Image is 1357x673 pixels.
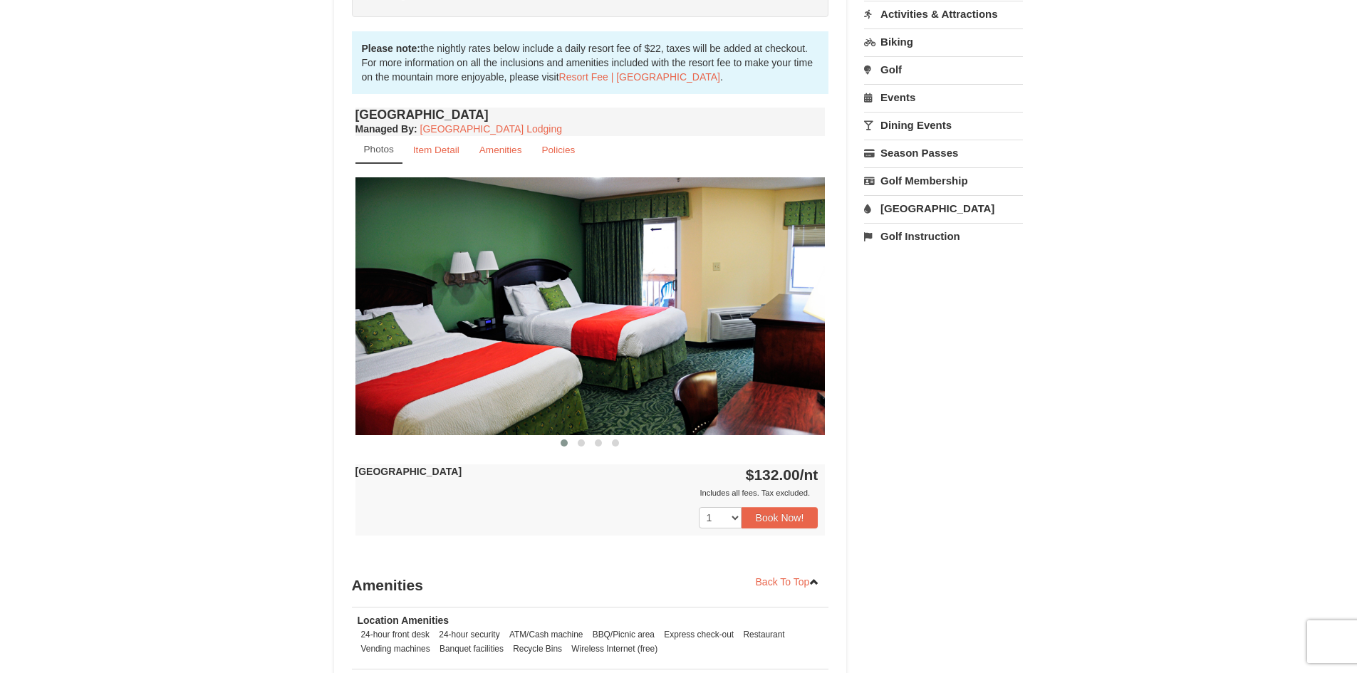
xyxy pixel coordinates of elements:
a: Golf Membership [864,167,1023,194]
strong: Location Amenities [358,615,449,626]
div: Includes all fees. Tax excluded. [355,486,818,500]
li: Restaurant [739,627,788,642]
a: Back To Top [747,571,829,593]
h4: [GEOGRAPHIC_DATA] [355,108,826,122]
strong: [GEOGRAPHIC_DATA] [355,466,462,477]
a: Golf [864,56,1023,83]
small: Policies [541,145,575,155]
li: 24-hour security [435,627,503,642]
li: ATM/Cash machine [506,627,587,642]
a: Biking [864,28,1023,55]
span: /nt [800,466,818,483]
li: Wireless Internet (free) [568,642,661,656]
a: Season Passes [864,140,1023,166]
a: Dining Events [864,112,1023,138]
a: Policies [532,136,584,164]
strong: Please note: [362,43,420,54]
li: Recycle Bins [509,642,566,656]
a: Amenities [470,136,531,164]
h3: Amenities [352,571,829,600]
small: Item Detail [413,145,459,155]
a: [GEOGRAPHIC_DATA] Lodging [420,123,562,135]
a: Resort Fee | [GEOGRAPHIC_DATA] [559,71,720,83]
a: Activities & Attractions [864,1,1023,27]
a: Item Detail [404,136,469,164]
strong: : [355,123,417,135]
a: Events [864,84,1023,110]
div: the nightly rates below include a daily resort fee of $22, taxes will be added at checkout. For m... [352,31,829,94]
li: BBQ/Picnic area [589,627,658,642]
small: Amenities [479,145,522,155]
span: Managed By [355,123,414,135]
a: [GEOGRAPHIC_DATA] [864,195,1023,221]
li: Vending machines [358,642,434,656]
button: Book Now! [742,507,818,528]
a: Photos [355,136,402,164]
a: Golf Instruction [864,223,1023,249]
li: Express check-out [660,627,737,642]
strong: $132.00 [746,466,818,483]
li: 24-hour front desk [358,627,434,642]
img: 18876286-41-233aa5f3.jpg [355,177,826,434]
small: Photos [364,144,394,155]
li: Banquet facilities [436,642,507,656]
